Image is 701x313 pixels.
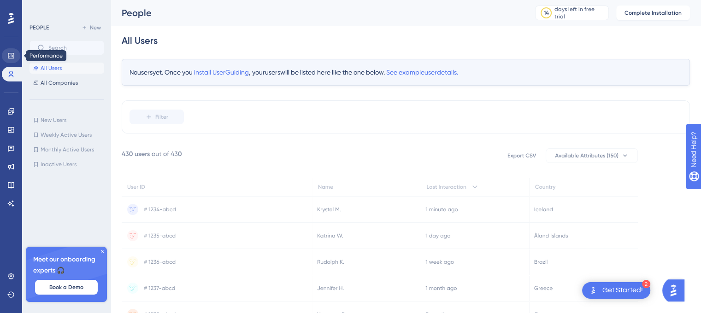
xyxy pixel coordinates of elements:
span: Monthly Active Users [41,146,94,153]
div: 2 [642,280,650,288]
div: No users yet. Once you , your users will be listed here like the one below. [122,59,690,86]
span: Complete Installation [624,9,682,17]
div: Get Started! [602,285,643,296]
button: Book a Demo [35,280,98,295]
button: All Companies [29,77,104,88]
button: Monthly Active Users [29,144,104,155]
iframe: UserGuiding AI Assistant Launcher [662,277,690,304]
span: Filter [155,113,168,121]
span: install UserGuiding [194,69,249,76]
span: New Users [41,116,66,124]
div: All Users [122,34,158,47]
button: New Users [29,115,104,126]
div: days left in free trial [554,6,606,20]
span: See example user details. [386,69,458,76]
div: PEOPLE [29,24,49,31]
span: Book a Demo [49,284,83,291]
span: New [90,24,101,31]
span: Need Help? [22,2,58,13]
button: All Users [29,63,104,74]
span: All Companies [41,79,78,87]
button: New [78,22,104,33]
button: Inactive Users [29,159,104,170]
div: People [122,6,512,19]
button: Weekly Active Users [29,129,104,140]
img: launcher-image-alternative-text [588,285,599,296]
input: Search [48,45,96,51]
span: Weekly Active Users [41,131,92,139]
span: All Users [41,64,62,72]
button: Filter [130,110,184,124]
div: Open Get Started! checklist, remaining modules: 2 [582,282,650,299]
span: Meet our onboarding experts 🎧 [33,254,100,276]
span: Inactive Users [41,161,77,168]
button: Complete Installation [616,6,690,20]
div: 14 [544,9,549,17]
